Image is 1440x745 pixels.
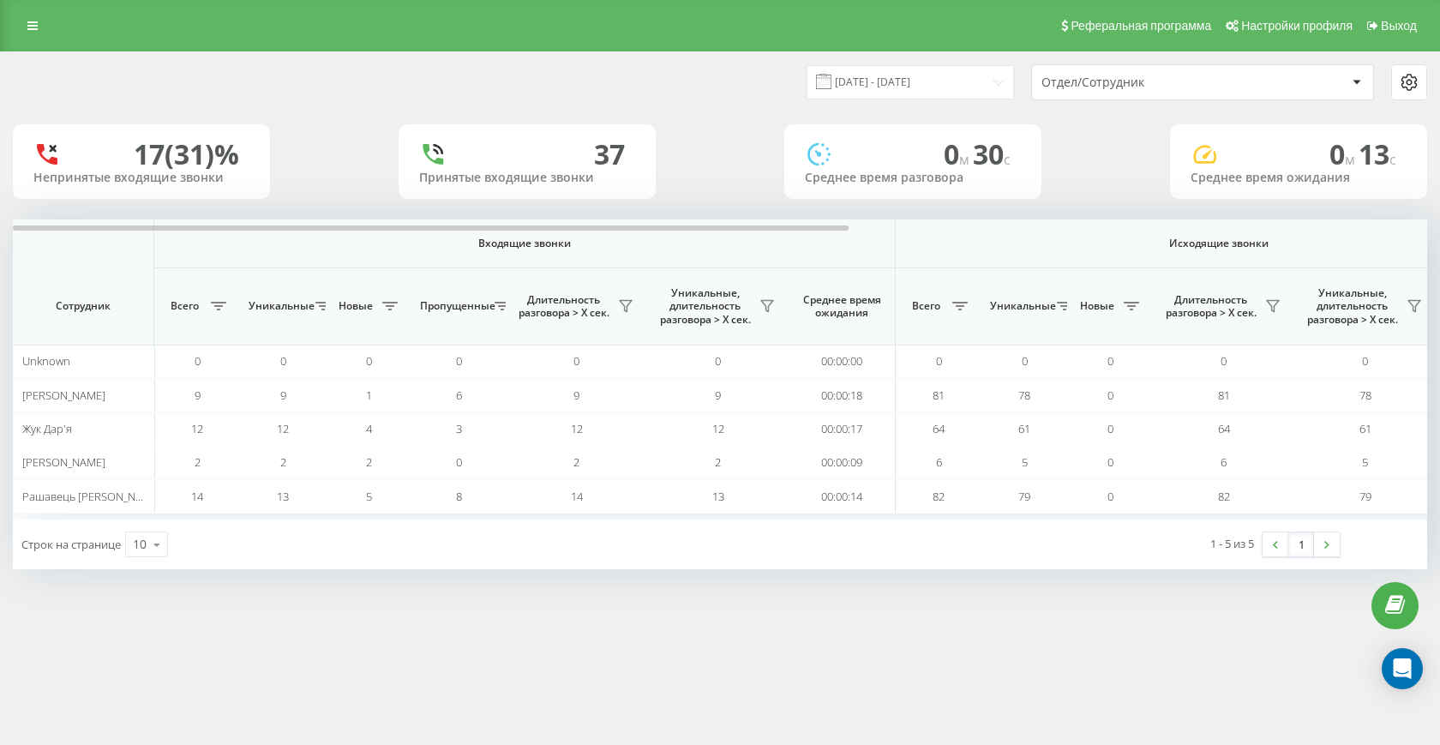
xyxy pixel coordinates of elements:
a: 1 [1288,532,1314,556]
span: 12 [277,421,289,436]
span: 1 [366,388,372,403]
span: Сотрудник [27,299,139,313]
span: 82 [1218,489,1230,504]
span: 2 [366,454,372,470]
div: Непринятые входящие звонки [33,171,249,185]
div: Open Intercom Messenger [1382,648,1423,689]
span: 9 [280,388,286,403]
span: 0 [573,353,579,369]
span: Уникальные, длительность разговора > Х сек. [1303,286,1401,327]
span: 61 [1018,421,1030,436]
span: 0 [1107,353,1113,369]
span: 64 [1218,421,1230,436]
span: Среднее время ожидания [801,293,882,320]
span: Длительность разговора > Х сек. [1161,293,1260,320]
span: 8 [456,489,462,504]
span: 81 [933,388,945,403]
span: 12 [571,421,583,436]
span: 3 [456,421,462,436]
div: Принятые входящие звонки [419,171,635,185]
span: 0 [1107,489,1113,504]
span: 61 [1359,421,1371,436]
div: Среднее время разговора [805,171,1021,185]
span: 81 [1218,388,1230,403]
span: 2 [573,454,579,470]
span: Уникальные [249,299,310,313]
span: 0 [1107,454,1113,470]
span: 0 [936,353,942,369]
td: 00:00:00 [789,345,896,378]
span: 30 [973,135,1011,172]
span: Жук Дар'я [22,421,72,436]
span: 5 [1362,454,1368,470]
span: 0 [1362,353,1368,369]
span: Длительность разговора > Х сек. [514,293,613,320]
span: 0 [456,454,462,470]
span: 9 [195,388,201,403]
span: Всего [163,299,206,313]
span: 0 [1107,421,1113,436]
span: 6 [456,388,462,403]
div: Отдел/Сотрудник [1041,75,1246,90]
span: 12 [191,421,203,436]
span: 0 [366,353,372,369]
span: 78 [1359,388,1371,403]
span: 5 [1022,454,1028,470]
span: [PERSON_NAME] [22,454,105,470]
span: Всего [904,299,947,313]
span: Unknown [22,353,70,369]
span: Входящие звонки [199,237,850,250]
span: Выход [1381,19,1417,33]
span: 82 [933,489,945,504]
span: 2 [195,454,201,470]
span: м [1345,150,1359,169]
span: Уникальные [990,299,1052,313]
span: Реферальная программа [1071,19,1211,33]
span: 14 [571,489,583,504]
div: 17 (31)% [134,138,239,171]
span: Новые [1076,299,1119,313]
span: 0 [1022,353,1028,369]
td: 00:00:18 [789,378,896,412]
span: 2 [280,454,286,470]
td: 00:00:14 [789,479,896,513]
span: c [1004,150,1011,169]
span: 0 [280,353,286,369]
span: Пропущенные [420,299,489,313]
span: м [959,150,973,169]
div: 1 - 5 из 5 [1210,535,1254,552]
span: 9 [573,388,579,403]
span: c [1389,150,1396,169]
span: Новые [334,299,377,313]
span: 13 [1359,135,1396,172]
span: 79 [1359,489,1371,504]
span: 2 [715,454,721,470]
span: 13 [277,489,289,504]
span: 0 [944,135,973,172]
span: 79 [1018,489,1030,504]
span: 0 [1107,388,1113,403]
span: 0 [1329,135,1359,172]
span: Уникальные, длительность разговора > Х сек. [656,286,754,327]
span: Рашавець [PERSON_NAME] [22,489,161,504]
span: 13 [712,489,724,504]
span: 4 [366,421,372,436]
span: 5 [366,489,372,504]
span: Строк на странице [21,537,121,552]
span: 12 [712,421,724,436]
div: Среднее время ожидания [1191,171,1407,185]
span: 0 [1221,353,1227,369]
span: 78 [1018,388,1030,403]
span: 6 [936,454,942,470]
td: 00:00:17 [789,412,896,446]
td: 00:00:09 [789,446,896,479]
span: 64 [933,421,945,436]
span: 6 [1221,454,1227,470]
span: 0 [456,353,462,369]
span: 0 [715,353,721,369]
span: Настройки профиля [1241,19,1353,33]
span: [PERSON_NAME] [22,388,105,403]
div: 10 [133,536,147,553]
div: 37 [594,138,625,171]
span: 0 [195,353,201,369]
